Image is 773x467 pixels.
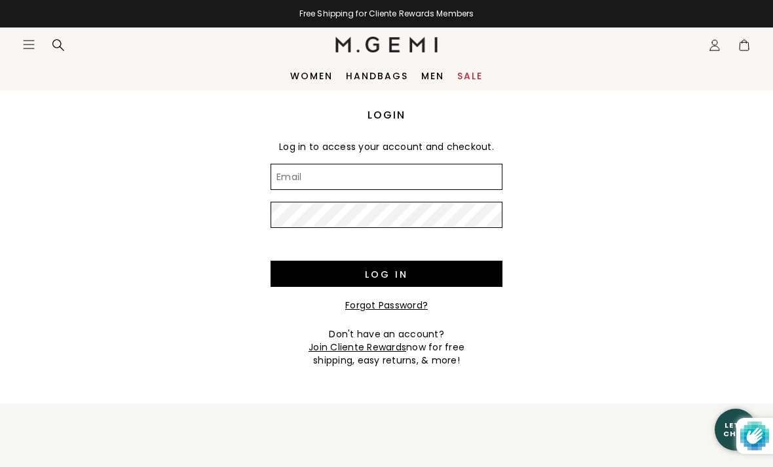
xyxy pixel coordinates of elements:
a: Women [290,71,333,81]
button: Open site menu [22,38,35,51]
a: Men [421,71,444,81]
div: Let's Chat [715,421,757,438]
a: Join Cliente Rewards [309,341,406,354]
a: Forgot Password? [345,299,428,312]
img: M.Gemi [335,37,438,52]
h1: Login [271,107,502,123]
img: Protected by hCaptcha [740,418,769,454]
input: Email [271,164,502,190]
div: Don't have an account? now for free shipping, easy returns, & more! [271,327,502,367]
a: Handbags [346,71,408,81]
a: Sale [457,71,483,81]
div: Log in to access your account and checkout. [271,130,502,164]
input: Log in [271,261,502,287]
